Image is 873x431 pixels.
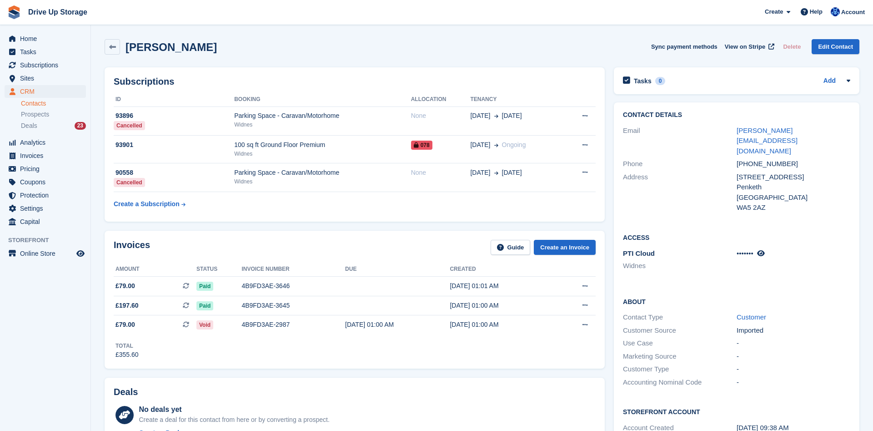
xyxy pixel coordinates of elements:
div: None [411,168,471,177]
div: Customer Source [623,325,737,336]
div: Marketing Source [623,351,737,362]
div: Cancelled [114,178,145,187]
button: Delete [779,39,804,54]
span: 078 [411,141,432,150]
span: [DATE] [502,168,522,177]
a: menu [5,136,86,149]
a: menu [5,72,86,85]
a: menu [5,202,86,215]
div: 93896 [114,111,234,121]
h2: Tasks [634,77,652,85]
span: Create [765,7,783,16]
div: [DATE] 01:00 AM [450,320,554,330]
div: WA5 2AZ [737,203,850,213]
h2: Storefront Account [623,407,850,416]
div: Email [623,126,737,157]
span: Coupons [20,176,75,188]
th: Tenancy [470,92,563,107]
span: Storefront [8,236,90,245]
li: Widnes [623,261,737,271]
div: Create a deal for this contact from here or by converting a prospect. [139,415,329,425]
div: 4B9FD3AE-2987 [241,320,345,330]
div: Create a Subscription [114,199,180,209]
a: menu [5,59,86,71]
div: [STREET_ADDRESS] [737,172,850,183]
span: [DATE] [502,111,522,121]
span: Subscriptions [20,59,75,71]
th: Created [450,262,554,277]
img: Widnes Team [831,7,840,16]
div: 0 [655,77,666,85]
span: Analytics [20,136,75,149]
h2: About [623,297,850,306]
div: Parking Space - Caravan/Motorhome [234,168,411,177]
div: 100 sq ft Ground Floor Premium [234,140,411,150]
a: Guide [491,240,531,255]
a: menu [5,162,86,175]
a: Add [823,76,836,86]
span: £79.00 [115,281,135,291]
th: Status [196,262,241,277]
div: [DATE] 01:00 AM [345,320,450,330]
span: Settings [20,202,75,215]
span: Online Store [20,247,75,260]
div: Parking Space - Caravan/Motorhome [234,111,411,121]
div: Widnes [234,150,411,158]
a: menu [5,215,86,228]
span: Tasks [20,46,75,58]
a: menu [5,85,86,98]
span: Invoices [20,149,75,162]
a: Contacts [21,99,86,108]
div: [GEOGRAPHIC_DATA] [737,193,850,203]
a: Deals 23 [21,121,86,131]
a: View on Stripe [721,39,776,54]
div: No deals yet [139,404,329,415]
div: Customer Type [623,364,737,375]
div: Cancelled [114,121,145,130]
h2: Deals [114,387,138,397]
a: menu [5,176,86,188]
th: Due [345,262,450,277]
span: Prospects [21,110,49,119]
span: Void [196,320,213,330]
a: [PERSON_NAME][EMAIL_ADDRESS][DOMAIN_NAME] [737,127,798,155]
span: Home [20,32,75,45]
div: - [737,364,850,375]
a: menu [5,189,86,202]
th: Amount [114,262,196,277]
span: Paid [196,282,213,291]
th: ID [114,92,234,107]
div: 90558 [114,168,234,177]
span: Account [841,8,865,17]
span: Pricing [20,162,75,175]
span: [DATE] [470,111,490,121]
div: - [737,377,850,388]
div: 4B9FD3AE-3645 [241,301,345,310]
span: [DATE] [470,168,490,177]
span: Help [810,7,823,16]
a: Drive Up Storage [25,5,91,20]
div: - [737,338,850,349]
div: 23 [75,122,86,130]
span: Capital [20,215,75,228]
h2: Access [623,233,850,242]
a: Prospects [21,110,86,119]
a: menu [5,46,86,58]
div: Phone [623,159,737,169]
span: [DATE] [470,140,490,150]
span: Sites [20,72,75,85]
span: £197.60 [115,301,139,310]
span: £79.00 [115,320,135,330]
button: Sync payment methods [651,39,717,54]
div: Penketh [737,182,850,193]
div: Total [115,342,139,350]
span: Protection [20,189,75,202]
div: Widnes [234,121,411,129]
div: Widnes [234,177,411,186]
span: ••••••• [737,249,753,257]
div: [DATE] 01:00 AM [450,301,554,310]
div: Accounting Nominal Code [623,377,737,388]
th: Booking [234,92,411,107]
span: PTI Cloud [623,249,655,257]
div: 93901 [114,140,234,150]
